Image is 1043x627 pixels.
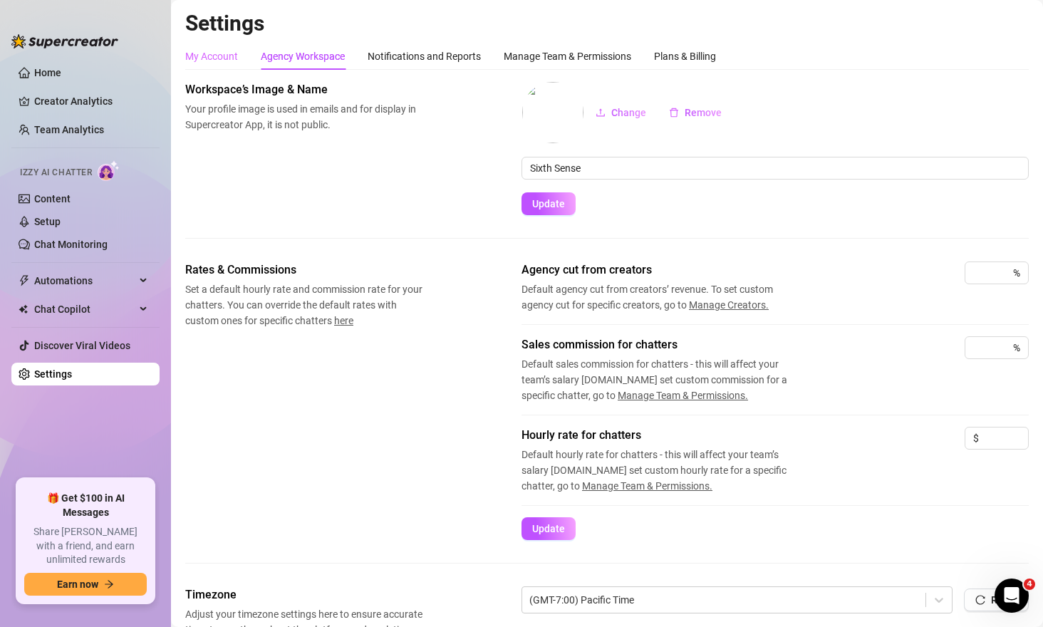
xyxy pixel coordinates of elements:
[104,579,114,589] span: arrow-right
[20,166,92,180] span: Izzy AI Chatter
[98,160,120,181] img: AI Chatter
[611,107,646,118] span: Change
[975,595,985,605] span: reload
[34,193,71,204] a: Content
[618,390,748,401] span: Manage Team & Permissions.
[658,101,733,124] button: Remove
[24,573,147,596] button: Earn nowarrow-right
[521,192,576,215] button: Update
[521,427,806,444] span: Hourly rate for chatters
[584,101,658,124] button: Change
[34,298,135,321] span: Chat Copilot
[34,239,108,250] a: Chat Monitoring
[582,480,712,492] span: Manage Team & Permissions.
[57,579,98,590] span: Earn now
[685,107,722,118] span: Remove
[532,198,565,209] span: Update
[185,10,1029,37] h2: Settings
[19,275,30,286] span: thunderbolt
[24,492,147,519] span: 🎁 Get $100 in AI Messages
[34,269,135,292] span: Automations
[654,48,716,64] div: Plans & Billing
[34,368,72,380] a: Settings
[521,356,806,403] span: Default sales commission for chatters - this will affect your team’s salary [DOMAIN_NAME] set cus...
[185,586,425,603] span: Timezone
[521,281,806,313] span: Default agency cut from creators’ revenue. To set custom agency cut for specific creators, go to
[185,261,425,279] span: Rates & Commissions
[521,157,1029,180] input: Enter name
[596,108,606,118] span: upload
[185,81,425,98] span: Workspace’s Image & Name
[185,48,238,64] div: My Account
[521,261,806,279] span: Agency cut from creators
[185,101,425,133] span: Your profile image is used in emails and for display in Supercreator App, it is not public.
[991,594,1017,606] span: Reset
[34,216,61,227] a: Setup
[995,579,1029,613] iframe: Intercom live chat
[11,34,118,48] img: logo-BBDzfeDw.svg
[669,108,679,118] span: delete
[532,523,565,534] span: Update
[521,447,806,494] span: Default hourly rate for chatters - this will affect your team’s salary [DOMAIN_NAME] set custom h...
[34,90,148,113] a: Creator Analytics
[19,304,28,314] img: Chat Copilot
[334,315,353,326] span: here
[368,48,481,64] div: Notifications and Reports
[964,589,1029,611] button: Reset
[521,517,576,540] button: Update
[261,48,345,64] div: Agency Workspace
[521,336,806,353] span: Sales commission for chatters
[34,124,104,135] a: Team Analytics
[522,82,583,143] img: workspaceLogos%2FWnlqCLiU7vdxlWZsccsfxQwmhRc2.png
[185,281,425,328] span: Set a default hourly rate and commission rate for your chatters. You can override the default rat...
[1024,579,1035,590] span: 4
[504,48,631,64] div: Manage Team & Permissions
[34,67,61,78] a: Home
[24,525,147,567] span: Share [PERSON_NAME] with a friend, and earn unlimited rewards
[34,340,130,351] a: Discover Viral Videos
[689,299,769,311] span: Manage Creators.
